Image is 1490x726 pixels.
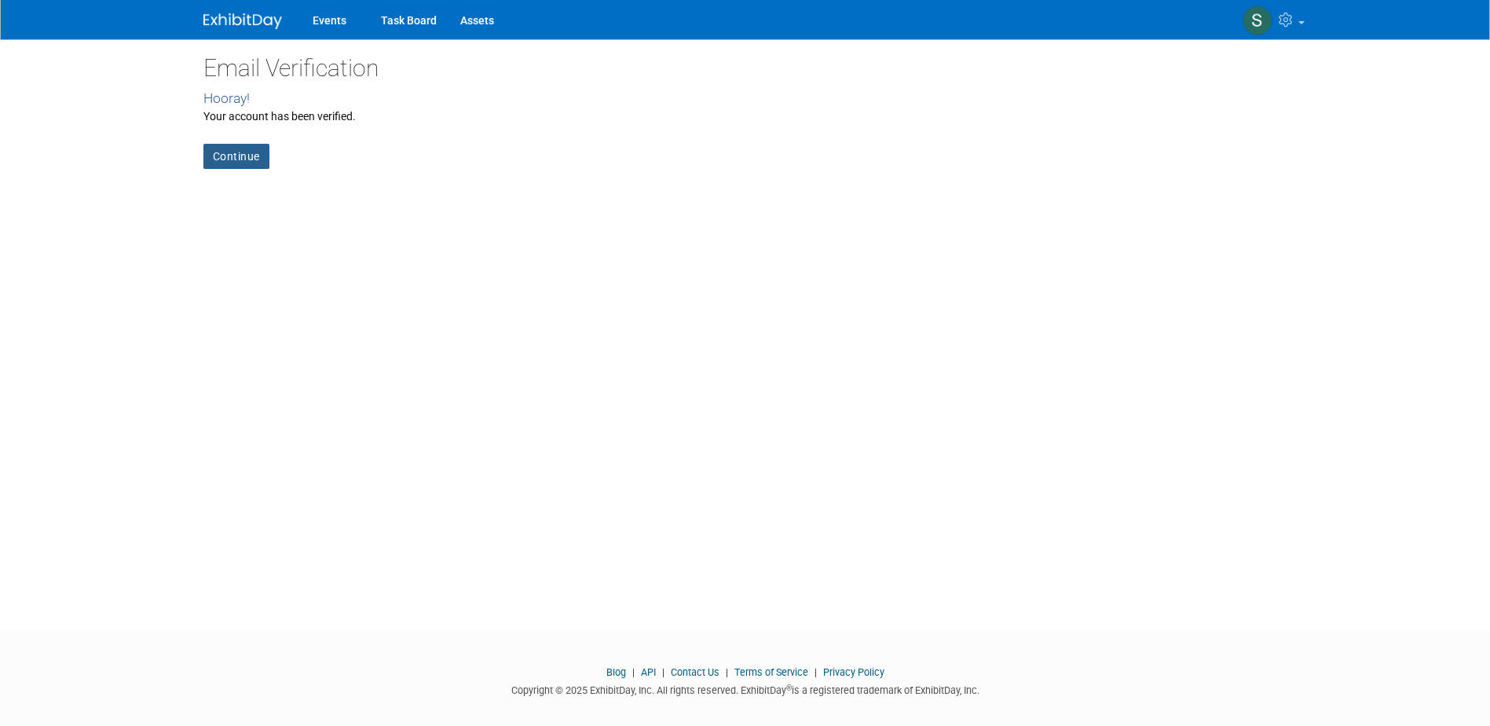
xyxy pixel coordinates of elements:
[786,684,792,692] sup: ®
[722,666,732,678] span: |
[823,666,884,678] a: Privacy Policy
[734,666,808,678] a: Terms of Service
[203,13,282,29] img: ExhibitDay
[203,89,1287,108] div: Hooray!
[1243,5,1272,35] img: Serge Silva
[671,666,719,678] a: Contact Us
[606,666,626,678] a: Blog
[203,144,269,169] a: Continue
[203,55,1287,81] h2: Email Verification
[811,666,821,678] span: |
[628,666,639,678] span: |
[203,108,1287,124] div: Your account has been verified.
[658,666,668,678] span: |
[641,666,656,678] a: API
